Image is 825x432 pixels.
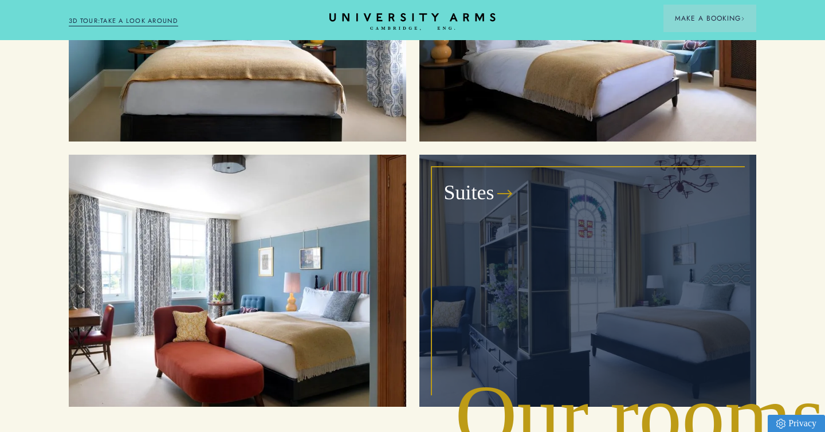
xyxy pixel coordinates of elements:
[444,179,494,207] h3: Suites
[663,5,756,32] button: Make a BookingArrow icon
[69,16,178,26] a: 3D TOUR:TAKE A LOOK AROUND
[675,13,745,23] span: Make a Booking
[329,13,496,31] a: Home
[768,415,825,432] a: Privacy
[419,155,757,407] a: image-4079943e4172a87360611e38504334cce5890dd9-8272x6200-jpg Suites
[69,155,406,407] a: image-7e5c38f615728aa2258552bb1afed8804de772c8-8272x6200-jpg
[776,419,785,429] img: Privacy
[741,17,745,21] img: Arrow icon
